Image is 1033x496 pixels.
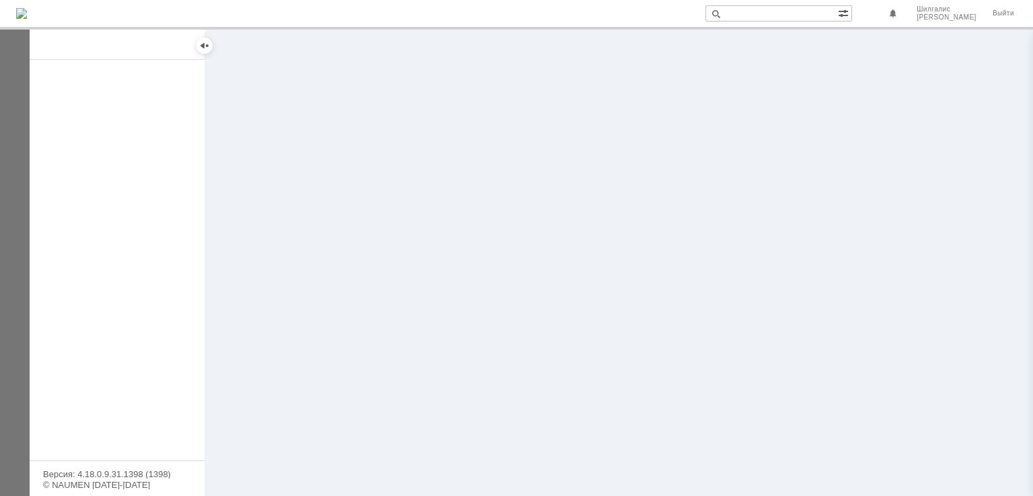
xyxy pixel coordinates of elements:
[838,6,851,19] span: Расширенный поиск
[43,481,191,489] div: © NAUMEN [DATE]-[DATE]
[16,8,27,19] img: logo
[16,8,27,19] a: Перейти на домашнюю страницу
[43,470,191,479] div: Версия: 4.18.0.9.31.1398 (1398)
[196,38,213,54] div: Скрыть меню
[917,5,977,13] span: Шилгалис
[917,13,977,22] span: [PERSON_NAME]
